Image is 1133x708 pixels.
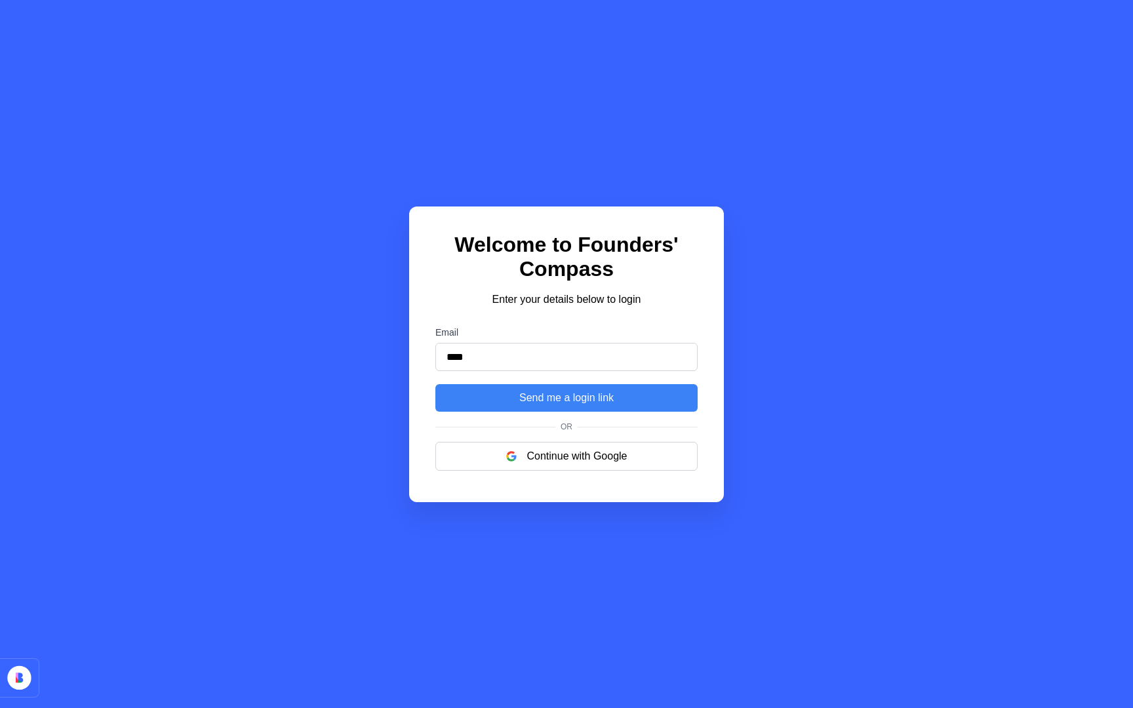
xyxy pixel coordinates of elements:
button: Send me a login link [435,384,698,412]
label: Email [435,327,698,338]
span: Or [555,422,578,431]
img: google logo [506,451,517,462]
p: Enter your details below to login [435,292,698,307]
button: Continue with Google [435,442,698,471]
h1: Welcome to Founders' Compass [435,233,698,281]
